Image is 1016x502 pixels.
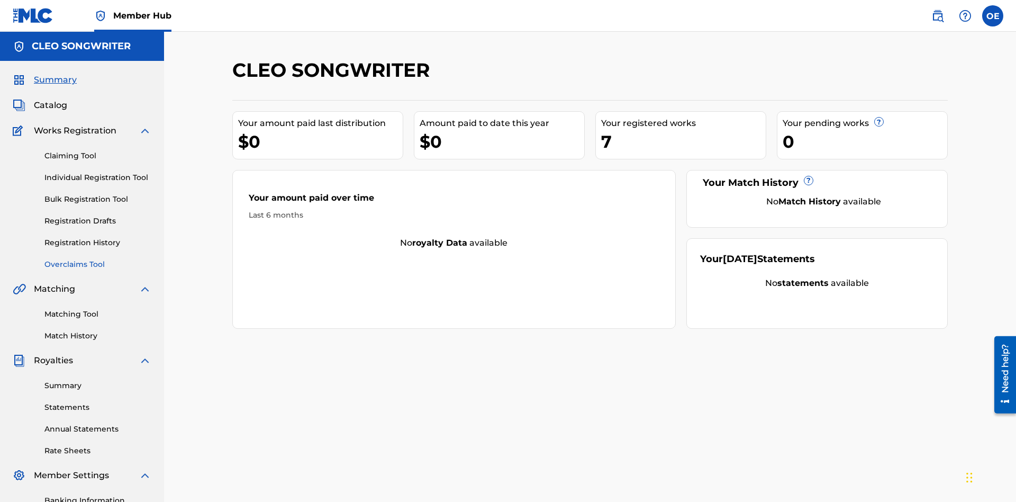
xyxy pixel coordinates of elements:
strong: statements [777,278,829,288]
iframe: Resource Center [986,332,1016,419]
img: MLC Logo [13,8,53,23]
a: CatalogCatalog [13,99,67,112]
span: Summary [34,74,77,86]
div: Your amount paid last distribution [238,117,403,130]
a: Registration Drafts [44,216,151,227]
span: ? [875,118,883,126]
img: Catalog [13,99,25,112]
a: SummarySummary [13,74,77,86]
span: Matching [34,283,75,295]
img: expand [139,469,151,482]
img: Accounts [13,40,25,53]
img: expand [139,354,151,367]
div: Your pending works [783,117,947,130]
div: Amount paid to date this year [420,117,584,130]
div: Your amount paid over time [249,192,659,210]
a: Overclaims Tool [44,259,151,270]
div: Drag [966,462,973,494]
img: expand [139,124,151,137]
span: Royalties [34,354,73,367]
div: User Menu [982,5,1003,26]
a: Bulk Registration Tool [44,194,151,205]
a: Individual Registration Tool [44,172,151,183]
a: Rate Sheets [44,445,151,456]
div: Your registered works [601,117,766,130]
a: Summary [44,380,151,391]
img: Royalties [13,354,25,367]
span: [DATE] [723,253,757,265]
span: Member Hub [113,10,171,22]
div: $0 [420,130,584,154]
a: Annual Statements [44,424,151,435]
img: Matching [13,283,26,295]
h5: CLEO SONGWRITER [32,40,131,52]
strong: Match History [778,196,841,207]
a: Matching Tool [44,309,151,320]
img: expand [139,283,151,295]
iframe: Chat Widget [963,451,1016,502]
div: 7 [601,130,766,154]
div: $0 [238,130,403,154]
div: Your Match History [700,176,935,190]
a: Match History [44,330,151,342]
div: 0 [783,130,947,154]
strong: royalty data [412,238,467,248]
a: Statements [44,402,151,413]
img: Top Rightsholder [94,10,107,22]
a: Registration History [44,237,151,248]
a: Public Search [927,5,948,26]
div: Your Statements [700,252,815,266]
h2: CLEO SONGWRITER [232,58,435,82]
div: No available [700,277,935,290]
div: No available [713,195,935,208]
img: search [931,10,944,22]
div: Help [955,5,976,26]
img: Member Settings [13,469,25,482]
div: No available [233,237,675,249]
a: Claiming Tool [44,150,151,162]
img: Works Registration [13,124,26,137]
div: Last 6 months [249,210,659,221]
span: ? [804,176,813,185]
img: help [959,10,972,22]
span: Works Registration [34,124,116,137]
span: Member Settings [34,469,109,482]
img: Summary [13,74,25,86]
span: Catalog [34,99,67,112]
